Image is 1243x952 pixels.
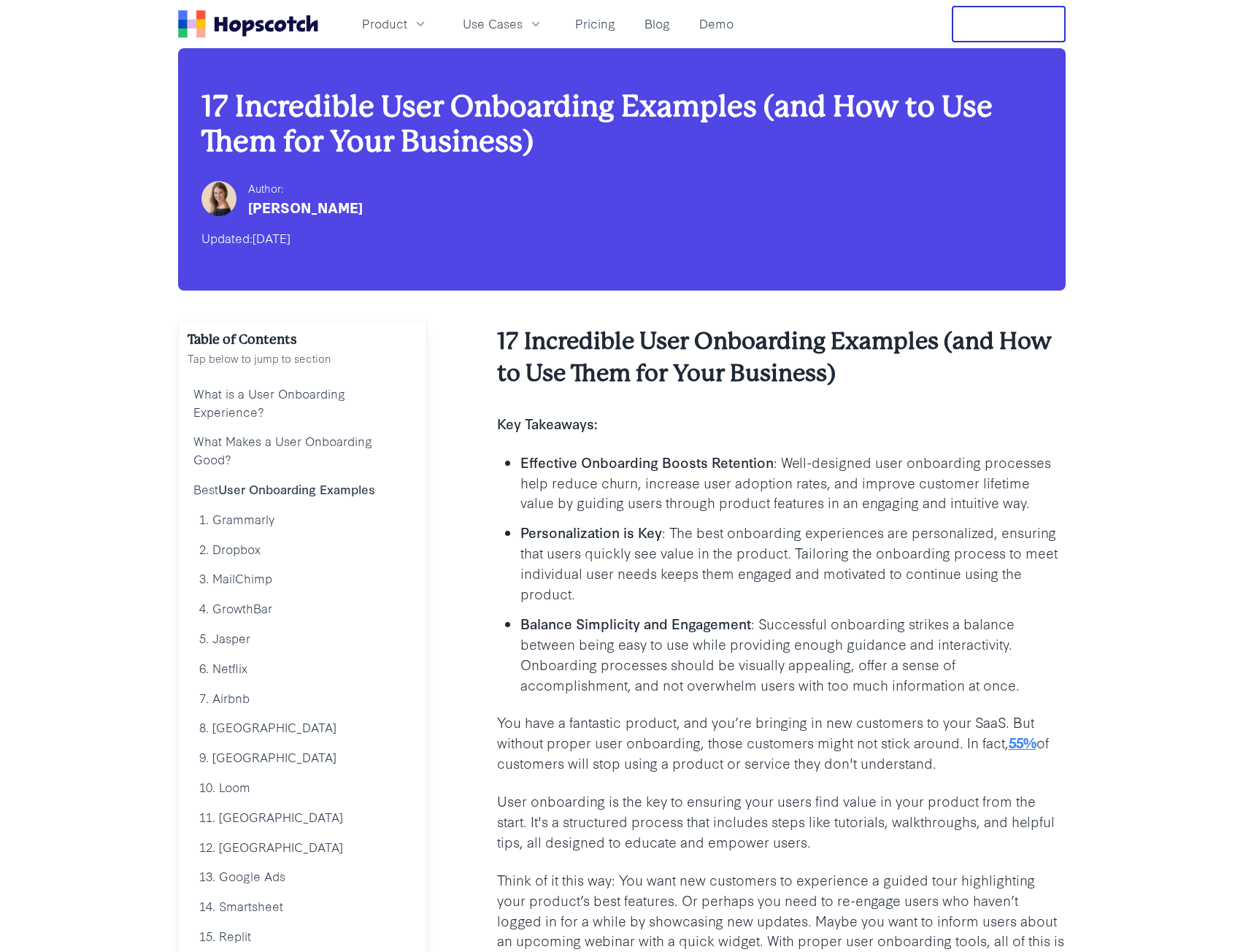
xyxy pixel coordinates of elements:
a: Home [178,10,318,38]
a: 13. Google Ads [188,861,417,891]
p: : Successful onboarding strikes a balance between being easy to use while providing enough guidan... [520,613,1066,695]
button: Free Trial [952,6,1066,42]
span: Use Cases [463,15,523,33]
a: 1. Grammarly [188,504,417,534]
div: Author: [248,180,363,197]
a: Pricing [569,12,621,36]
img: Hailey Friedman [201,181,236,216]
a: 2. Dropbox [188,534,417,564]
h2: 17 Incredible User Onboarding Examples (and How to Use Them for Your Business) [497,326,1066,390]
a: 4. GrowthBar [188,594,417,623]
a: 12. [GEOGRAPHIC_DATA] [188,832,417,862]
div: [PERSON_NAME] [248,197,363,218]
p: You have a fantastic product, and you’re bringing in new customers to your SaaS. But without prop... [497,712,1066,773]
a: 5. Jasper [188,623,417,653]
a: 6. Netflix [188,653,417,683]
a: 3. MailChimp [188,564,417,594]
h2: Table of Contents [188,329,417,350]
h1: 17 Incredible User Onboarding Examples (and How to Use Them for Your Business) [201,89,1042,159]
p: User onboarding is the key to ensuring your users find value in your product from the start. It's... [497,791,1066,852]
a: 9. [GEOGRAPHIC_DATA] [188,742,417,772]
a: 7. Airbnb [188,683,417,713]
b: Key Takeaways: [497,413,598,433]
a: 11. [GEOGRAPHIC_DATA] [188,802,417,832]
span: Product [362,15,407,33]
a: What is a User Onboarding Experience? [188,379,417,427]
p: : Well-designed user onboarding processes help reduce churn, increase user adoption rates, and im... [520,452,1066,513]
p: : The best onboarding experiences are personalized, ensuring that users quickly see value in the ... [520,522,1066,604]
a: What Makes a User Onboarding Good? [188,426,417,475]
a: 15. Replit [188,921,417,951]
a: 10. Loom [188,772,417,802]
time: [DATE] [253,229,290,246]
a: BestUser Onboarding Examples [188,475,417,504]
b: Personalization is Key [520,522,662,542]
b: Effective Onboarding Boosts Retention [520,452,774,472]
a: 8. [GEOGRAPHIC_DATA] [188,713,417,742]
a: Demo [693,12,739,36]
b: Balance Simplicity and Engagement [520,613,751,633]
b: User Onboarding Examples [218,480,375,497]
a: 55% [1009,732,1036,752]
button: Product [353,12,436,36]
div: Updated: [201,226,1042,250]
a: Blog [639,12,676,36]
p: Tap below to jump to section [188,350,417,367]
button: Use Cases [454,12,552,36]
a: 14. Smartsheet [188,891,417,921]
